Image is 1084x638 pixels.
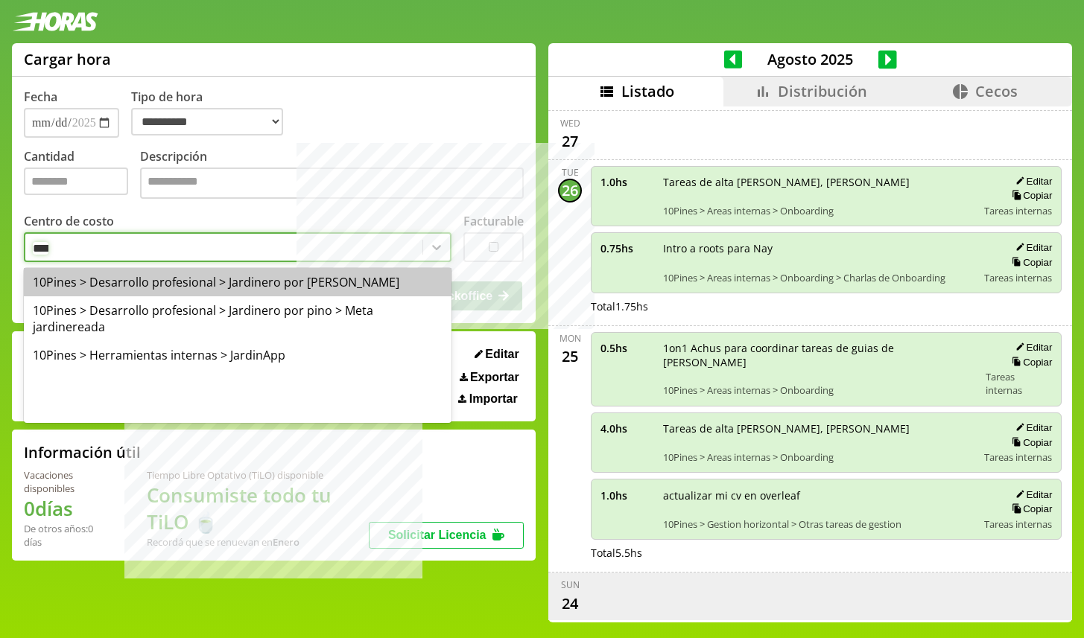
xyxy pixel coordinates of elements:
div: 27 [558,130,582,153]
span: 4.0 hs [600,421,653,436]
span: 10Pines > Areas internas > Onboarding [663,383,975,397]
div: Total 1.75 hs [591,299,1062,313]
label: Cantidad [24,148,140,202]
button: Editar [1011,421,1052,434]
span: Tareas internas [984,204,1052,217]
div: Tue [562,166,579,179]
span: Exportar [470,371,519,384]
select: Tipo de hora [131,108,283,135]
label: Descripción [140,148,524,202]
span: 0.75 hs [600,241,653,255]
span: 1on1 Achus para coordinar tareas de guias de [PERSON_NAME] [663,341,975,369]
label: Centro de costo [24,213,114,229]
span: 10Pines > Gestion horizontal > Otras tareas de gestion [663,517,974,531]
button: Editar [1011,488,1052,501]
h2: Información útil [24,442,141,462]
div: Mon [560,332,581,345]
span: 1.0 hs [600,488,653,503]
h1: 0 días [24,495,111,522]
div: scrollable content [548,106,1072,620]
div: 10Pines > Herramientas internas > JardinApp [24,341,451,369]
h1: Cargar hora [24,49,111,69]
button: Copiar [1007,189,1052,202]
button: Editar [1011,341,1052,354]
textarea: Descripción [140,168,524,199]
button: Editar [470,347,524,362]
div: Tiempo Libre Optativo (TiLO) disponible [147,468,369,482]
b: Enero [273,535,299,549]
div: 24 [558,591,582,615]
div: De otros años: 0 días [24,522,111,549]
div: Total 5.5 hs [591,546,1062,560]
span: 0.5 hs [600,341,653,355]
span: Intro a roots para Nay [663,241,974,255]
span: Tareas de alta [PERSON_NAME], [PERSON_NAME] [663,421,974,436]
span: Cecos [975,81,1018,101]
span: 1.0 hs [600,175,653,189]
span: Importar [469,392,518,406]
button: Editar [1011,175,1052,188]
span: Editar [485,348,519,361]
div: Wed [560,117,580,130]
span: Agosto 2025 [742,49,878,69]
button: Copiar [1007,356,1052,369]
div: 10Pines > Desarrollo profesional > Jardinero por pino > Meta jardinereada [24,296,451,341]
button: Solicitar Licencia [369,522,524,549]
div: Sun [561,578,580,591]
input: Cantidad [24,168,128,195]
span: actualizar mi cv en overleaf [663,488,974,503]
span: Solicitar Licencia [388,529,486,541]
label: Fecha [24,89,57,105]
div: 26 [558,179,582,202]
div: Recordá que se renuevan en [147,535,369,549]
span: 10Pines > Areas internas > Onboarding [663,450,974,464]
span: Tareas de alta [PERSON_NAME], [PERSON_NAME] [663,175,974,189]
button: Copiar [1007,436,1052,449]
h1: Consumiste todo tu TiLO 🍵 [147,482,369,535]
span: 10Pines > Areas internas > Onboarding [663,204,974,217]
img: logotipo [12,12,98,31]
button: Editar [1011,241,1052,254]
div: Vacaciones disponibles [24,468,111,495]
span: Listado [621,81,674,101]
span: Tareas internas [984,271,1052,284]
label: Facturable [463,213,524,229]
div: 10Pines > Desarrollo profesional > Jardinero por [PERSON_NAME] [24,268,451,296]
label: Tipo de hora [131,89,295,138]
button: Copiar [1007,256,1052,269]
span: 10Pines > Areas internas > Onboarding > Charlas de Onboarding [663,271,974,284]
span: Tareas internas [984,517,1052,531]
button: Exportar [455,370,524,385]
div: 25 [558,345,582,369]
span: Distribución [778,81,867,101]
button: Copiar [1007,503,1052,515]
span: Tareas internas [984,450,1052,464]
span: Tareas internas [986,370,1052,397]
